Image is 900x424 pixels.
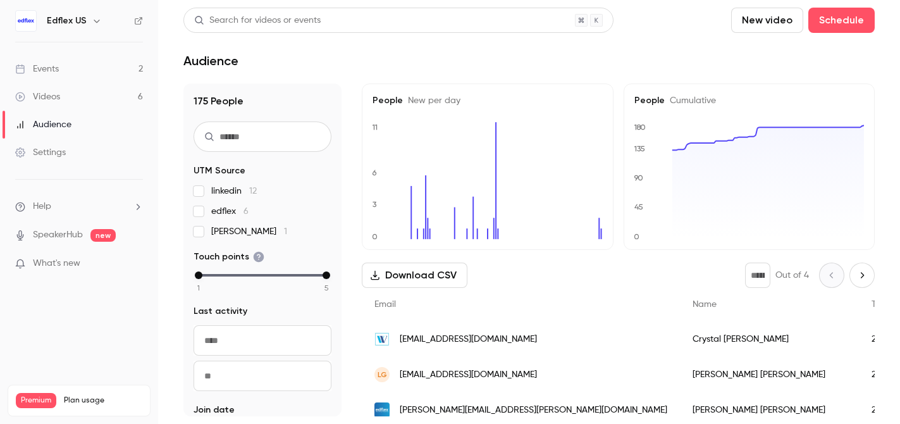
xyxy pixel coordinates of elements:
[16,11,36,31] img: Edflex US
[249,187,257,196] span: 12
[373,200,377,209] text: 3
[400,333,537,346] span: [EMAIL_ADDRESS][DOMAIN_NAME]
[400,404,667,417] span: [PERSON_NAME][EMAIL_ADDRESS][PERSON_NAME][DOMAIN_NAME]
[373,94,603,107] h5: People
[372,232,378,241] text: 0
[400,368,537,382] span: [EMAIL_ADDRESS][DOMAIN_NAME]
[634,174,643,183] text: 90
[634,203,643,212] text: 45
[194,361,331,391] input: To
[128,258,143,270] iframe: Noticeable Trigger
[195,271,202,279] div: min
[634,123,646,132] text: 180
[634,94,865,107] h5: People
[194,165,245,177] span: UTM Source
[665,96,716,105] span: Cumulative
[374,300,396,309] span: Email
[15,118,71,131] div: Audience
[362,263,467,288] button: Download CSV
[775,269,809,282] p: Out of 4
[15,200,143,213] li: help-dropdown-opener
[33,200,51,213] span: Help
[194,14,321,27] div: Search for videos or events
[183,53,238,68] h1: Audience
[634,232,639,241] text: 0
[372,123,378,132] text: 11
[374,402,390,418] img: edflex.com
[324,282,328,294] span: 5
[243,207,249,216] span: 6
[194,251,264,263] span: Touch points
[680,321,859,357] div: Crystal [PERSON_NAME]
[372,168,377,177] text: 6
[64,396,142,406] span: Plan usage
[849,263,875,288] button: Next page
[197,282,200,294] span: 1
[90,229,116,242] span: new
[211,205,249,218] span: edflex
[374,332,390,347] img: westlake.com
[15,63,59,75] div: Events
[194,404,235,416] span: Join date
[808,8,875,33] button: Schedule
[693,300,717,309] span: Name
[47,15,87,27] h6: Edflex US
[15,90,60,103] div: Videos
[194,325,331,356] input: From
[33,228,83,242] a: SpeakerHub
[378,369,387,380] span: LG
[323,271,330,279] div: max
[16,393,56,408] span: Premium
[634,144,645,153] text: 135
[211,185,257,197] span: linkedin
[680,357,859,392] div: [PERSON_NAME] [PERSON_NAME]
[194,94,331,109] h1: 175 People
[284,227,287,236] span: 1
[15,146,66,159] div: Settings
[33,257,80,270] span: What's new
[211,225,287,238] span: [PERSON_NAME]
[403,96,460,105] span: New per day
[731,8,803,33] button: New video
[194,305,247,318] span: Last activity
